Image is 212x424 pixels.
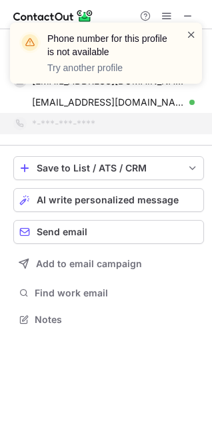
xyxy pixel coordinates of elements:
[37,227,87,237] span: Send email
[13,220,204,244] button: Send email
[35,314,199,326] span: Notes
[47,32,170,58] header: Phone number for this profile is not available
[35,287,199,299] span: Find work email
[37,163,181,173] div: Save to List / ATS / CRM
[13,284,204,302] button: Find work email
[19,32,41,53] img: warning
[47,61,170,74] p: Try another profile
[37,195,179,205] span: AI write personalized message
[36,259,142,269] span: Add to email campaign
[13,188,204,212] button: AI write personalized message
[13,310,204,329] button: Notes
[13,252,204,276] button: Add to email campaign
[13,156,204,180] button: save-profile-one-click
[13,8,93,24] img: ContactOut v5.3.10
